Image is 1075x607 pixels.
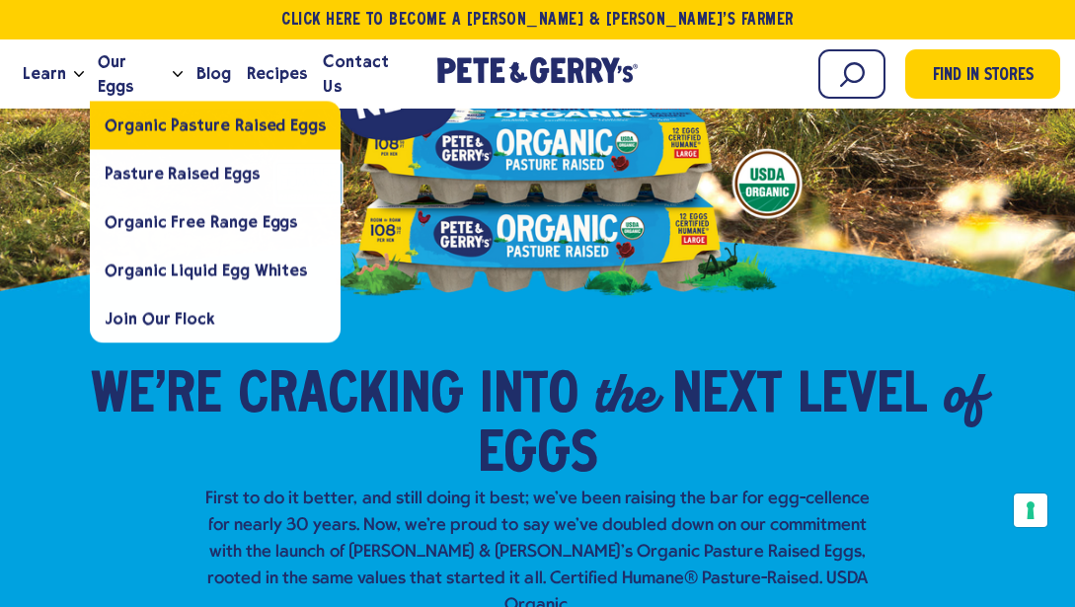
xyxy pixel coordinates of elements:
em: of [943,357,985,428]
span: Level [798,367,927,426]
a: Blog [189,47,239,101]
a: Organic Pasture Raised Eggs [90,101,341,149]
span: Eggs​ [478,426,598,486]
span: Find in Stores [933,63,1034,90]
a: Organic Free Range Eggs [90,197,341,246]
span: Organic Pasture Raised Eggs [105,115,326,134]
a: Recipes [239,47,315,101]
span: Pasture Raised Eggs [105,164,259,183]
button: Open the dropdown menu for Learn [74,71,84,78]
span: Recipes [247,61,307,86]
span: We’re [91,367,222,426]
span: Join Our Flock [105,309,215,328]
span: into [480,367,578,426]
a: Learn [15,47,74,101]
span: Our Eggs [98,49,165,99]
span: Organic Liquid Egg Whites [105,261,307,279]
span: Organic Free Range Eggs [105,212,297,231]
a: Pasture Raised Eggs [90,149,341,197]
em: the [594,357,656,428]
button: Open the dropdown menu for Our Eggs [173,71,183,78]
span: Cracking [238,367,464,426]
a: Organic Liquid Egg Whites [90,246,341,294]
button: Your consent preferences for tracking technologies [1014,493,1047,527]
a: Our Eggs [90,47,173,101]
span: Contact Us [323,49,409,99]
span: Next [672,367,782,426]
span: Learn [23,61,66,86]
input: Search [818,49,885,99]
a: Contact Us [315,47,417,101]
a: Join Our Flock [90,294,341,342]
a: Find in Stores [905,49,1060,99]
span: Blog [196,61,231,86]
